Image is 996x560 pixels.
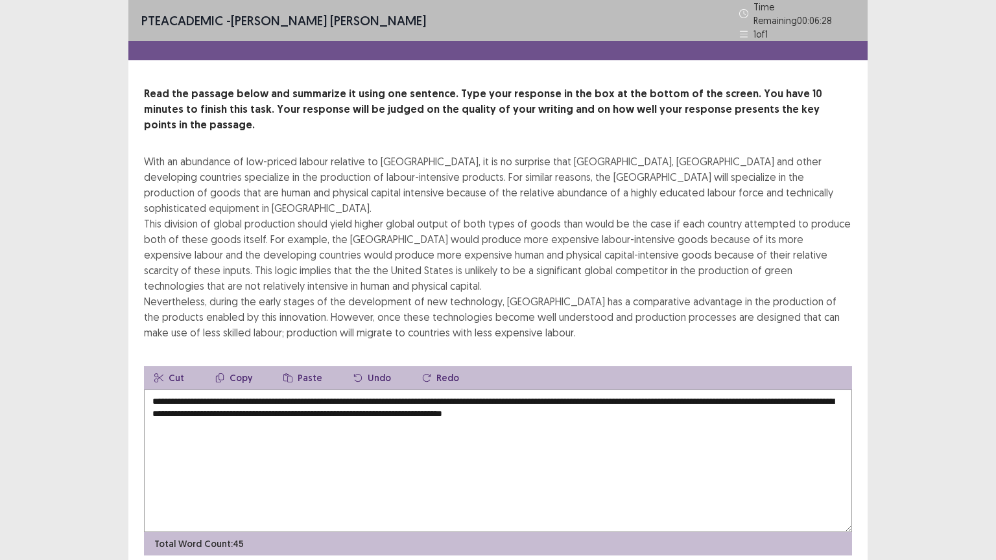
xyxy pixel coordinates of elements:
[205,366,263,390] button: Copy
[141,12,223,29] span: PTE academic
[141,11,426,30] p: - [PERSON_NAME] [PERSON_NAME]
[154,537,244,551] p: Total Word Count: 45
[144,154,852,340] div: With an abundance of low-priced labour relative to [GEOGRAPHIC_DATA], it is no surprise that [GEO...
[144,366,195,390] button: Cut
[273,366,333,390] button: Paste
[412,366,469,390] button: Redo
[343,366,401,390] button: Undo
[753,27,768,41] p: 1 of 1
[144,86,852,133] p: Read the passage below and summarize it using one sentence. Type your response in the box at the ...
